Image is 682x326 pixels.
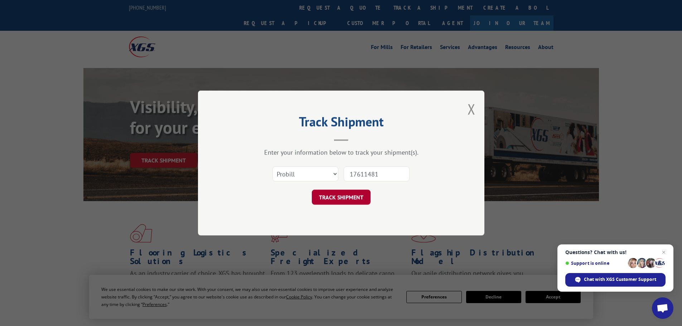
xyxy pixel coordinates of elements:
[565,261,625,266] span: Support is online
[584,276,656,283] span: Chat with XGS Customer Support
[344,166,410,181] input: Number(s)
[234,117,449,130] h2: Track Shipment
[565,249,666,255] span: Questions? Chat with us!
[659,248,668,257] span: Close chat
[468,99,475,118] button: Close modal
[234,148,449,156] div: Enter your information below to track your shipment(s).
[565,273,666,287] div: Chat with XGS Customer Support
[312,190,371,205] button: TRACK SHIPMENT
[652,297,673,319] div: Open chat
